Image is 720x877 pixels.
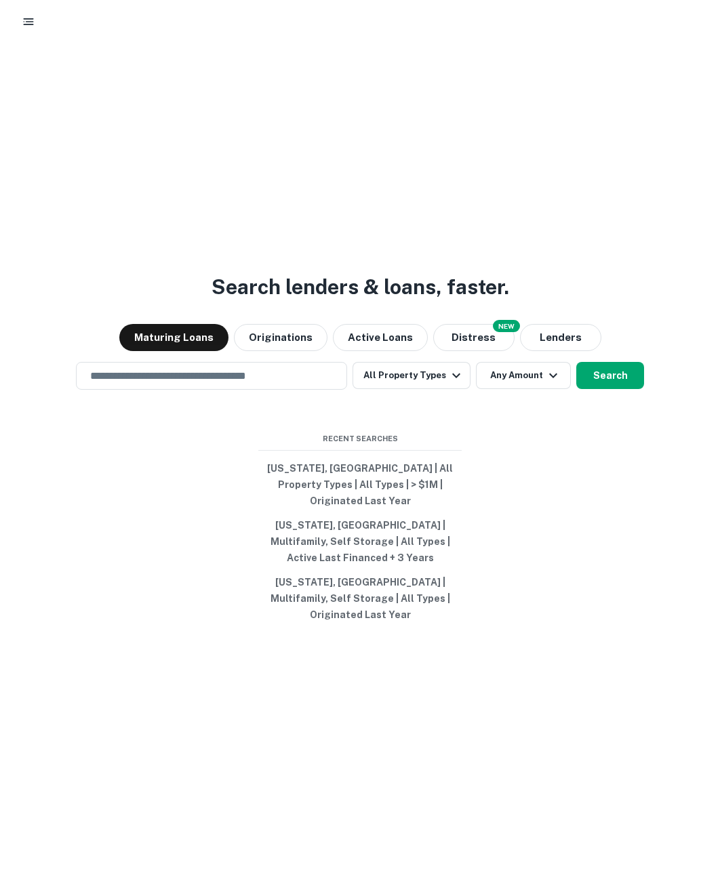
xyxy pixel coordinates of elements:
[493,320,520,332] div: NEW
[433,324,515,351] button: Search distressed loans with lien and other non-mortgage details.
[353,362,471,389] button: All Property Types
[652,769,720,834] iframe: Chat Widget
[234,324,327,351] button: Originations
[258,570,462,627] button: [US_STATE], [GEOGRAPHIC_DATA] | Multifamily, Self Storage | All Types | Originated Last Year
[476,362,571,389] button: Any Amount
[258,513,462,570] button: [US_STATE], [GEOGRAPHIC_DATA] | Multifamily, Self Storage | All Types | Active Last Financed + 3 ...
[520,324,601,351] button: Lenders
[576,362,644,389] button: Search
[258,433,462,445] span: Recent Searches
[119,324,228,351] button: Maturing Loans
[212,272,509,302] h3: Search lenders & loans, faster.
[333,324,428,351] button: Active Loans
[258,456,462,513] button: [US_STATE], [GEOGRAPHIC_DATA] | All Property Types | All Types | > $1M | Originated Last Year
